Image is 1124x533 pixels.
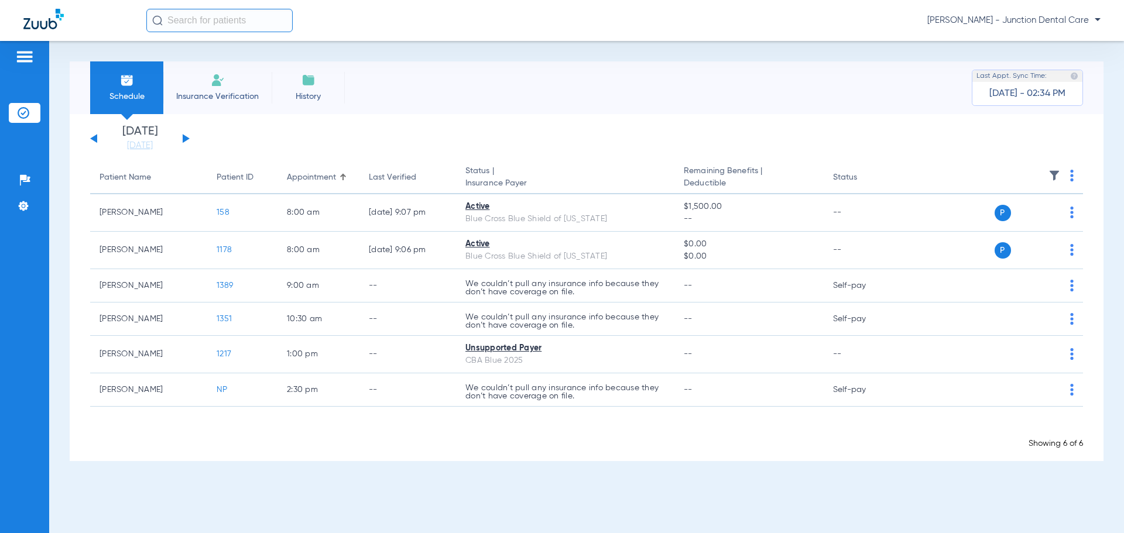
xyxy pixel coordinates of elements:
img: hamburger-icon [15,50,34,64]
span: $0.00 [684,238,814,250]
td: [PERSON_NAME] [90,336,207,373]
div: Unsupported Payer [465,342,665,355]
td: 2:30 PM [277,373,359,407]
div: CBA Blue 2025 [465,355,665,367]
td: 1:00 PM [277,336,359,373]
span: NP [217,386,228,394]
img: last sync help info [1070,72,1078,80]
span: [PERSON_NAME] - Junction Dental Care [927,15,1101,26]
span: -- [684,386,693,394]
span: Insurance Payer [465,177,665,190]
span: P [995,205,1011,221]
span: -- [684,350,693,358]
td: -- [359,373,456,407]
td: [PERSON_NAME] [90,373,207,407]
td: [DATE] 9:06 PM [359,232,456,269]
a: [DATE] [105,140,175,152]
span: Deductible [684,177,814,190]
span: 158 [217,208,229,216]
p: We couldn’t pull any insurance info because they don’t have coverage on file. [465,313,665,329]
div: Patient ID [217,171,268,184]
span: $0.00 [684,250,814,263]
div: Patient ID [217,171,253,184]
div: Blue Cross Blue Shield of [US_STATE] [465,250,665,263]
span: Showing 6 of 6 [1029,439,1083,448]
div: Patient Name [100,171,198,184]
div: Blue Cross Blue Shield of [US_STATE] [465,213,665,225]
span: 1178 [217,246,232,254]
span: -- [684,213,814,225]
span: 1217 [217,350,231,358]
td: -- [359,302,456,336]
img: group-dot-blue.svg [1070,207,1074,218]
td: -- [359,269,456,302]
td: [DATE] 9:07 PM [359,194,456,232]
span: 1351 [217,315,232,323]
img: Schedule [120,73,134,87]
img: group-dot-blue.svg [1070,280,1074,291]
div: Patient Name [100,171,151,184]
td: Self-pay [824,373,903,407]
span: -- [684,315,693,323]
img: group-dot-blue.svg [1070,348,1074,360]
td: -- [824,232,903,269]
span: P [995,242,1011,259]
span: History [280,91,336,102]
span: Insurance Verification [172,91,263,102]
div: Last Verified [369,171,447,184]
img: group-dot-blue.svg [1070,244,1074,256]
img: Zuub Logo [23,9,64,29]
span: 1389 [217,281,233,290]
div: Active [465,201,665,213]
span: [DATE] - 02:34 PM [989,88,1065,99]
td: 9:00 AM [277,269,359,302]
img: filter.svg [1048,170,1060,181]
th: Remaining Benefits | [674,161,823,194]
div: Appointment [287,171,336,184]
img: group-dot-blue.svg [1070,170,1074,181]
div: Last Verified [369,171,416,184]
input: Search for patients [146,9,293,32]
td: -- [824,194,903,232]
td: Self-pay [824,302,903,336]
li: [DATE] [105,126,175,152]
img: Search Icon [152,15,163,26]
div: Active [465,238,665,250]
td: 8:00 AM [277,232,359,269]
span: Schedule [99,91,155,102]
img: group-dot-blue.svg [1070,313,1074,325]
td: -- [824,336,903,373]
td: [PERSON_NAME] [90,194,207,232]
td: [PERSON_NAME] [90,232,207,269]
td: 8:00 AM [277,194,359,232]
img: Manual Insurance Verification [211,73,225,87]
td: [PERSON_NAME] [90,302,207,336]
p: We couldn’t pull any insurance info because they don’t have coverage on file. [465,384,665,400]
td: -- [359,336,456,373]
th: Status | [456,161,674,194]
span: -- [684,281,693,290]
span: Last Appt. Sync Time: [976,70,1047,82]
p: We couldn’t pull any insurance info because they don’t have coverage on file. [465,280,665,296]
img: History [301,73,316,87]
span: $1,500.00 [684,201,814,213]
td: Self-pay [824,269,903,302]
th: Status [824,161,903,194]
img: group-dot-blue.svg [1070,384,1074,396]
td: 10:30 AM [277,302,359,336]
td: [PERSON_NAME] [90,269,207,302]
div: Appointment [287,171,350,184]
